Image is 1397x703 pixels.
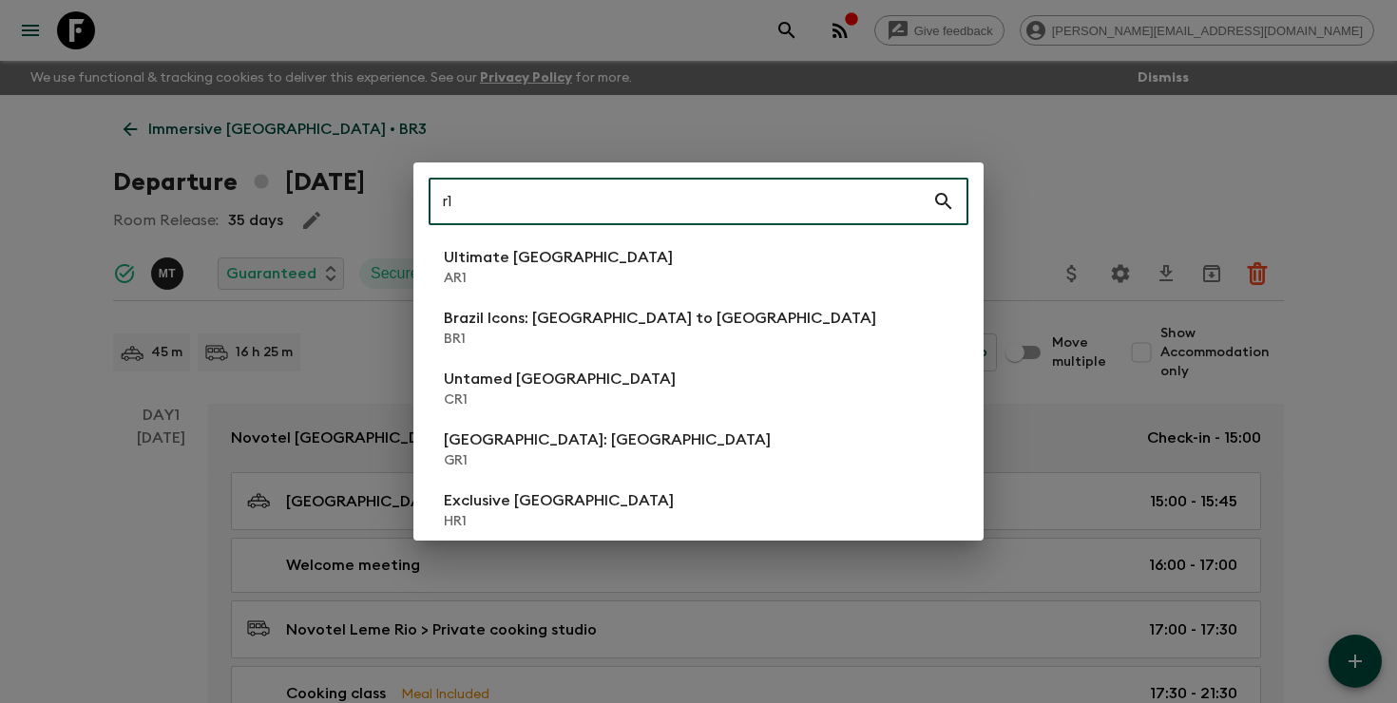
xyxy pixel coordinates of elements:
[444,330,876,349] p: BR1
[444,307,876,330] p: Brazil Icons: [GEOGRAPHIC_DATA] to [GEOGRAPHIC_DATA]
[429,175,932,228] input: Search adventures...
[444,428,771,451] p: [GEOGRAPHIC_DATA]: [GEOGRAPHIC_DATA]
[444,390,676,409] p: CR1
[444,246,673,269] p: Ultimate [GEOGRAPHIC_DATA]
[444,269,673,288] p: AR1
[444,512,674,531] p: HR1
[444,368,676,390] p: Untamed [GEOGRAPHIC_DATA]
[444,451,771,470] p: GR1
[444,489,674,512] p: Exclusive [GEOGRAPHIC_DATA]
